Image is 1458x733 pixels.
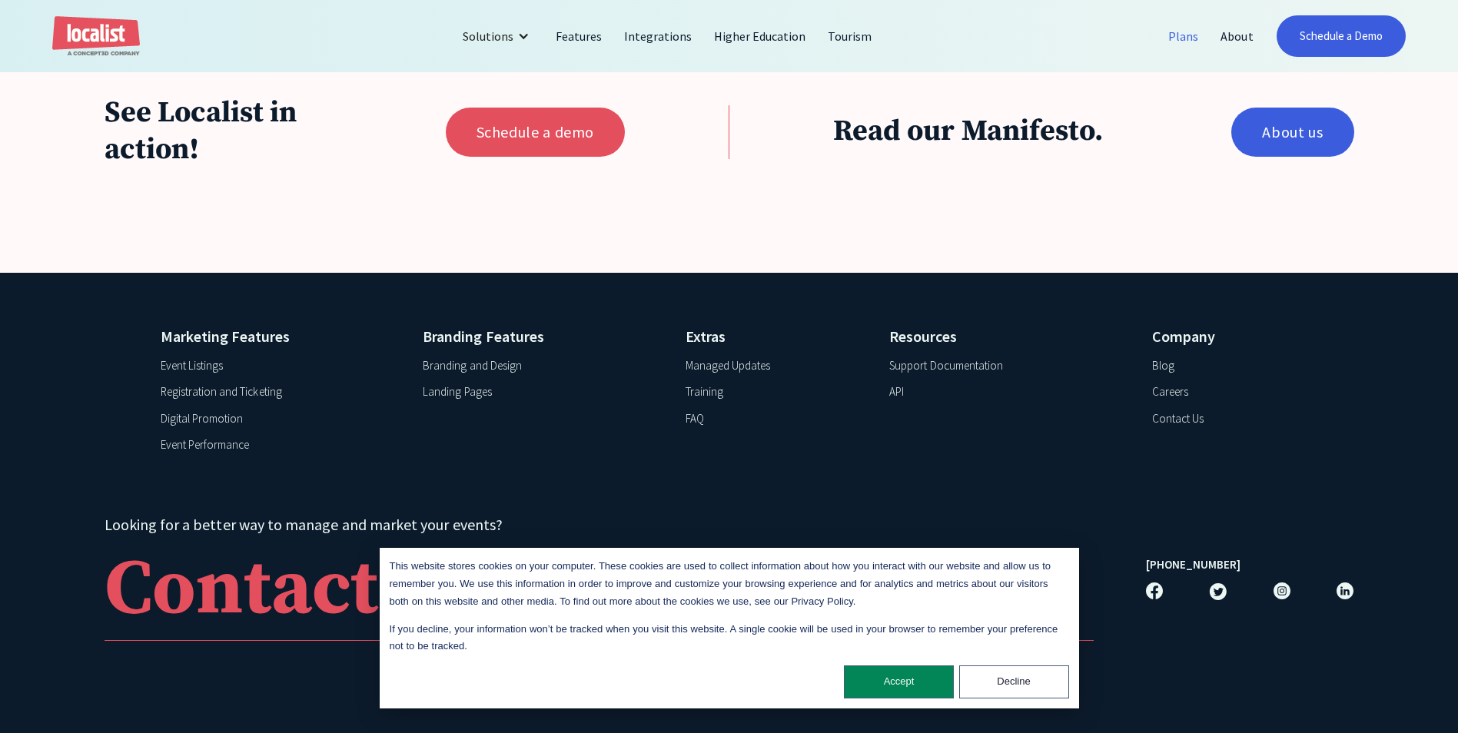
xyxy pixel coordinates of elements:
[161,325,394,348] h4: Marketing Features
[105,513,1094,536] h4: Looking for a better way to manage and market your events?
[463,27,513,45] div: Solutions
[889,325,1123,348] h4: Resources
[390,621,1069,656] p: If you decline, your information won’t be tracked when you visit this website. A single cookie wi...
[686,357,770,375] a: Managed Updates
[161,357,223,375] a: Event Listings
[423,325,656,348] h4: Branding Features
[105,95,394,168] h3: See Localist in action!
[703,18,818,55] a: Higher Education
[380,548,1079,708] div: Cookie banner
[889,383,904,401] a: API
[423,357,522,375] a: Branding and Design
[1152,410,1204,428] a: Contact Us
[686,325,861,348] h4: Extras
[1210,18,1264,55] a: About
[161,410,244,428] a: Digital Promotion
[105,544,1094,641] a: Contact Us
[105,552,483,629] div: Contact Us
[1277,15,1407,57] a: Schedule a Demo
[161,383,282,401] a: Registration and Ticketing
[1152,383,1188,401] a: Careers
[844,665,954,698] button: Accept
[833,114,1180,151] h3: Read our Manifesto.
[390,558,1069,610] p: This website stores cookies on your computer. These cookies are used to collect information about...
[52,16,140,57] a: home
[161,436,250,454] a: Event Performance
[423,383,491,401] a: Landing Pages
[889,357,1003,375] a: Support Documentation
[1152,325,1298,348] h4: Company
[613,18,703,55] a: Integrations
[686,383,723,401] a: Training
[686,410,704,428] a: FAQ
[545,18,613,55] a: Features
[446,108,625,157] a: Schedule a demo
[1152,357,1174,375] a: Blog
[105,667,1354,681] div: © 2024 Localist. All Rights Reserved.
[1231,108,1353,157] a: About us
[959,665,1069,698] button: Decline
[1157,18,1210,55] a: Plans
[817,18,883,55] a: Tourism
[1146,556,1240,574] a: [PHONE_NUMBER]
[451,18,544,55] div: Solutions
